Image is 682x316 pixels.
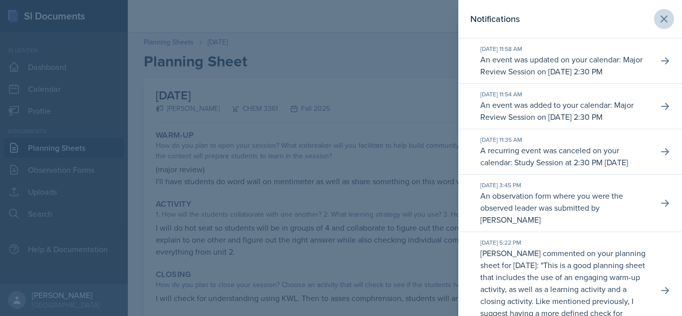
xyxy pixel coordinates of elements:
[480,190,650,226] p: An observation form where you were the observed leader was submitted by [PERSON_NAME]
[470,12,520,26] h2: Notifications
[480,44,650,53] div: [DATE] 11:58 AM
[480,238,650,247] div: [DATE] 5:22 PM
[480,53,650,77] p: An event was updated on your calendar: Major Review Session on [DATE] 2:30 PM
[480,135,650,144] div: [DATE] 11:35 AM
[480,90,650,99] div: [DATE] 11:54 AM
[480,181,650,190] div: [DATE] 3:45 PM
[480,99,650,123] p: An event was added to your calendar: Major Review Session on [DATE] 2:30 PM
[480,144,650,168] p: A recurring event was canceled on your calendar: Study Session at 2:30 PM [DATE]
